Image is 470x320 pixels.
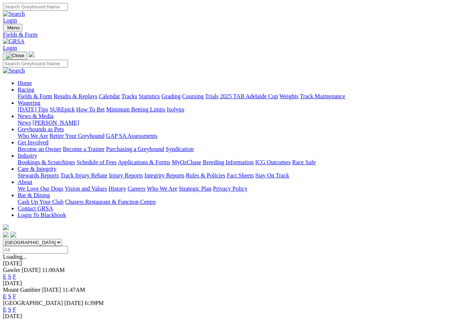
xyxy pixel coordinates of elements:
[18,185,63,192] a: We Love Our Dogs
[99,93,120,99] a: Calendar
[227,172,254,179] a: Fact Sheets
[18,139,48,146] a: Get Involved
[76,159,116,165] a: Schedule of Fees
[63,146,105,152] a: Become a Trainer
[18,199,467,205] div: Bar & Dining
[144,172,184,179] a: Integrity Reports
[167,106,184,113] a: Isolynx
[50,106,75,113] a: SUREpick
[18,172,467,179] div: Care & Integrity
[54,93,97,99] a: Results & Replays
[166,146,194,152] a: Syndication
[106,106,165,113] a: Minimum Betting Limits
[300,93,345,99] a: Track Maintenance
[13,306,16,313] a: F
[3,306,7,313] a: E
[60,172,107,179] a: Track Injury Rebate
[3,280,467,287] div: [DATE]
[18,179,32,185] a: About
[255,159,290,165] a: ICG Outcomes
[18,119,31,126] a: News
[172,159,201,165] a: MyOzChase
[32,119,79,126] a: [PERSON_NAME]
[76,106,105,113] a: How To Bet
[3,67,25,74] img: Search
[3,24,22,32] button: Toggle navigation
[18,113,54,119] a: News & Media
[18,152,37,159] a: Industry
[22,267,41,273] span: [DATE]
[50,133,105,139] a: Retire Your Greyhound
[18,93,52,99] a: Fields & Form
[186,172,225,179] a: Rules & Policies
[3,232,9,238] img: facebook.svg
[162,93,181,99] a: Grading
[8,293,11,299] a: S
[3,300,63,306] span: [GEOGRAPHIC_DATA]
[18,100,40,106] a: Wagering
[18,172,59,179] a: Stewards Reports
[18,133,467,139] div: Greyhounds as Pets
[18,119,467,126] div: News & Media
[292,159,315,165] a: Race Safe
[3,287,41,293] span: Mount Gambier
[3,60,68,67] input: Search
[10,232,16,238] img: twitter.svg
[64,300,83,306] span: [DATE]
[213,185,247,192] a: Privacy Policy
[127,185,145,192] a: Careers
[3,38,25,45] img: GRSA
[62,287,85,293] span: 11:47AM
[108,185,126,192] a: History
[42,287,61,293] span: [DATE]
[18,87,34,93] a: Racing
[18,106,467,113] div: Wagering
[18,199,64,205] a: Cash Up Your Club
[8,273,11,280] a: S
[179,185,211,192] a: Strategic Plan
[3,267,20,273] span: Gawler
[18,159,467,166] div: Industry
[122,93,137,99] a: Tracks
[3,11,25,17] img: Search
[139,93,160,99] a: Statistics
[3,3,68,11] input: Search
[3,45,17,51] a: Login
[255,172,289,179] a: Stay On Track
[6,53,24,59] img: Close
[3,17,17,23] a: Login
[8,306,11,313] a: S
[85,300,104,306] span: 6:39PM
[147,185,177,192] a: Who We Are
[3,313,467,320] div: [DATE]
[3,246,68,254] input: Select date
[13,293,16,299] a: F
[13,273,16,280] a: F
[220,93,278,99] a: 2025 TAB Adelaide Cup
[65,199,156,205] a: Chasers Restaurant & Function Centre
[3,52,27,60] button: Toggle navigation
[3,293,7,299] a: E
[106,146,164,152] a: Purchasing a Greyhound
[205,93,218,99] a: Trials
[3,32,467,38] a: Fields & Form
[18,93,467,100] div: Racing
[18,126,64,132] a: Greyhounds as Pets
[18,205,53,212] a: Contact GRSA
[3,224,9,230] img: logo-grsa-white.png
[65,185,107,192] a: Vision and Values
[109,172,143,179] a: Injury Reports
[3,273,7,280] a: E
[42,267,65,273] span: 11:00AM
[18,185,467,192] div: About
[18,192,50,198] a: Bar & Dining
[182,93,204,99] a: Coursing
[3,260,467,267] div: [DATE]
[18,146,467,152] div: Get Involved
[3,254,27,260] span: Loading...
[18,212,66,218] a: Login To Blackbook
[29,51,35,57] img: logo-grsa-white.png
[118,159,170,165] a: Applications & Forms
[18,106,48,113] a: [DATE] Tips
